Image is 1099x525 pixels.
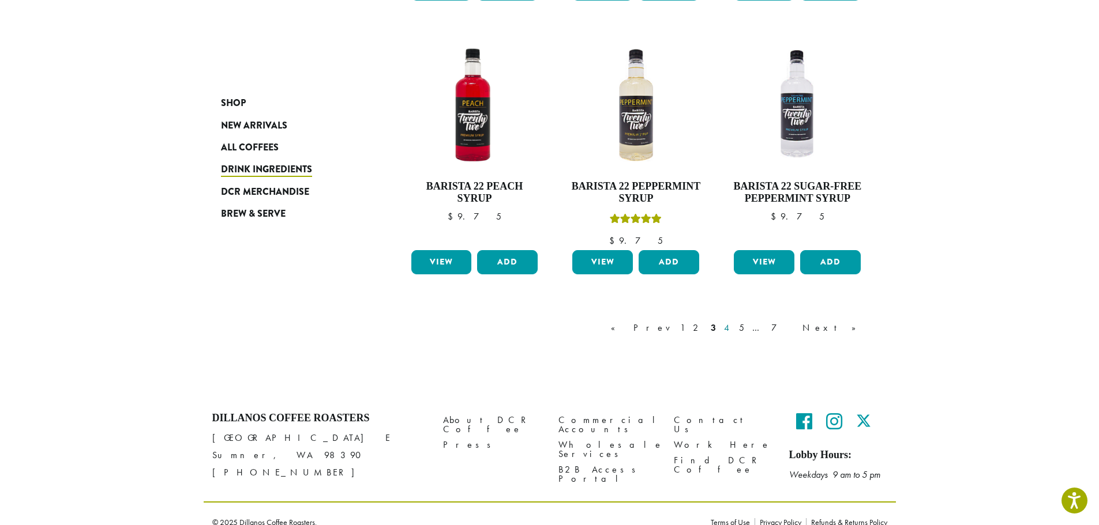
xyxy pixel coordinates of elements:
button: Add [800,250,861,274]
h4: Barista 22 Peach Syrup [408,180,541,205]
a: Contact Us [674,412,772,437]
a: Wholesale Services [558,437,657,462]
a: B2B Access Portal [558,462,657,486]
h5: Lobby Hours: [789,449,887,462]
span: $ [771,210,781,222]
a: 5 [737,321,747,335]
a: 3 [708,321,718,335]
a: About DCR Coffee [443,412,541,437]
a: Commercial Accounts [558,412,657,437]
a: 4 [722,321,733,335]
a: Brew & Serve [221,203,359,225]
span: Brew & Serve [221,207,286,221]
a: All Coffees [221,137,359,158]
img: PEPPERMINT-300x300.png [569,39,702,171]
span: New Arrivals [221,119,287,133]
a: Shop [221,92,359,114]
a: … [750,321,766,335]
a: View [411,250,472,274]
bdi: 9.75 [448,210,501,222]
h4: Barista 22 Peppermint Syrup [569,180,702,205]
h4: Barista 22 Sugar-Free Peppermint Syrup [731,180,864,205]
span: $ [609,235,619,247]
a: Barista 22 Sugar-Free Peppermint Syrup $9.75 [731,39,864,245]
a: DCR Merchandise [221,181,359,203]
img: PEACH-300x300.png [408,39,541,171]
span: Drink Ingredients [221,163,312,177]
a: Barista 22 Peach Syrup $9.75 [408,39,541,245]
a: Find DCR Coffee [674,452,772,477]
span: Shop [221,96,246,111]
a: View [734,250,794,274]
img: SF-PEPPERMINT-300x300.png [731,39,864,171]
a: Drink Ingredients [221,158,359,180]
a: 2 [691,321,705,335]
em: Weekdays 9 am to 5 pm [789,469,880,481]
button: Add [639,250,699,274]
a: « Prev [609,321,674,335]
bdi: 9.75 [771,210,824,222]
button: Add [477,250,538,274]
span: DCR Merchandise [221,185,309,199]
bdi: 9.75 [609,235,663,247]
a: New Arrivals [221,114,359,136]
a: Work Here [674,437,772,452]
a: Next » [800,321,867,335]
a: View [572,250,633,274]
a: 1 [678,321,687,335]
a: 7 [769,321,797,335]
a: Barista 22 Peppermint SyrupRated 5.00 out of 5 $9.75 [569,39,702,245]
h4: Dillanos Coffee Roasters [212,412,426,425]
span: All Coffees [221,141,279,155]
p: [GEOGRAPHIC_DATA] E Sumner, WA 98390 [PHONE_NUMBER] [212,429,426,481]
span: $ [448,210,457,222]
div: Rated 5.00 out of 5 [610,212,662,229]
a: Press [443,437,541,452]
